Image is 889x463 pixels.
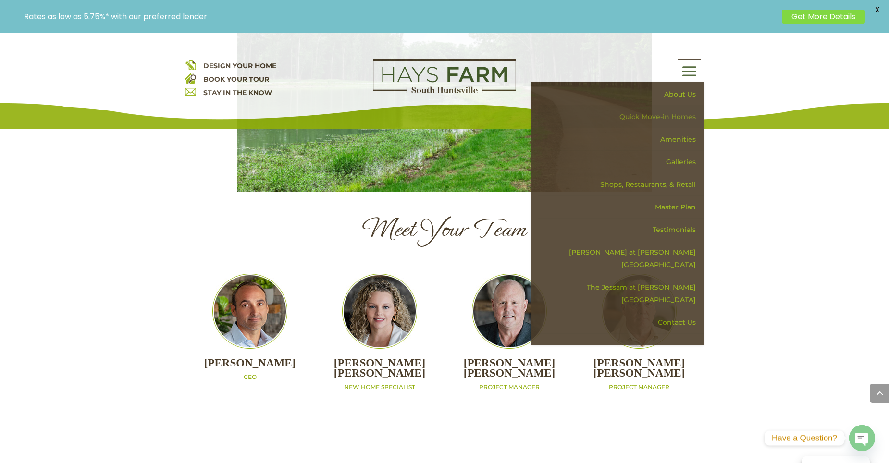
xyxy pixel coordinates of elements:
p: NEW HOME SPECIALIST [315,383,444,391]
span: X [870,2,884,17]
a: Shops, Restaurants, & Retail [538,173,704,196]
a: [PERSON_NAME] at [PERSON_NAME][GEOGRAPHIC_DATA] [538,241,704,276]
h2: [PERSON_NAME] [PERSON_NAME] [574,358,704,383]
a: Testimonials [538,219,704,241]
h2: [PERSON_NAME] [PERSON_NAME] [444,358,574,383]
img: Team_Tom [472,274,547,349]
h1: Meet Your Team [237,215,652,248]
a: STAY IN THE KNOW [203,88,272,97]
a: Amenities [538,128,704,151]
img: Logo [373,59,516,94]
a: DESIGN YOUR HOME [203,61,276,70]
p: PROJECT MANAGER [574,383,704,391]
a: hays farm homes huntsville development [373,87,516,96]
img: book your home tour [185,73,196,84]
a: About Us [538,83,704,106]
img: design your home [185,59,196,70]
img: Team_Matt [212,274,287,349]
a: Galleries [538,151,704,173]
a: The Jessam at [PERSON_NAME][GEOGRAPHIC_DATA] [538,276,704,311]
a: Master Plan [538,196,704,219]
p: Rates as low as 5.75%* with our preferred lender [24,12,777,21]
p: PROJECT MANAGER [444,383,574,391]
img: Team_Laura [342,274,417,349]
a: Quick Move-in Homes [538,106,704,128]
h2: [PERSON_NAME] [185,358,315,373]
a: BOOK YOUR TOUR [203,75,269,84]
a: Contact Us [538,311,704,334]
h2: [PERSON_NAME] [PERSON_NAME] [315,358,444,383]
p: CEO [185,373,315,381]
a: Get More Details [782,10,865,24]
